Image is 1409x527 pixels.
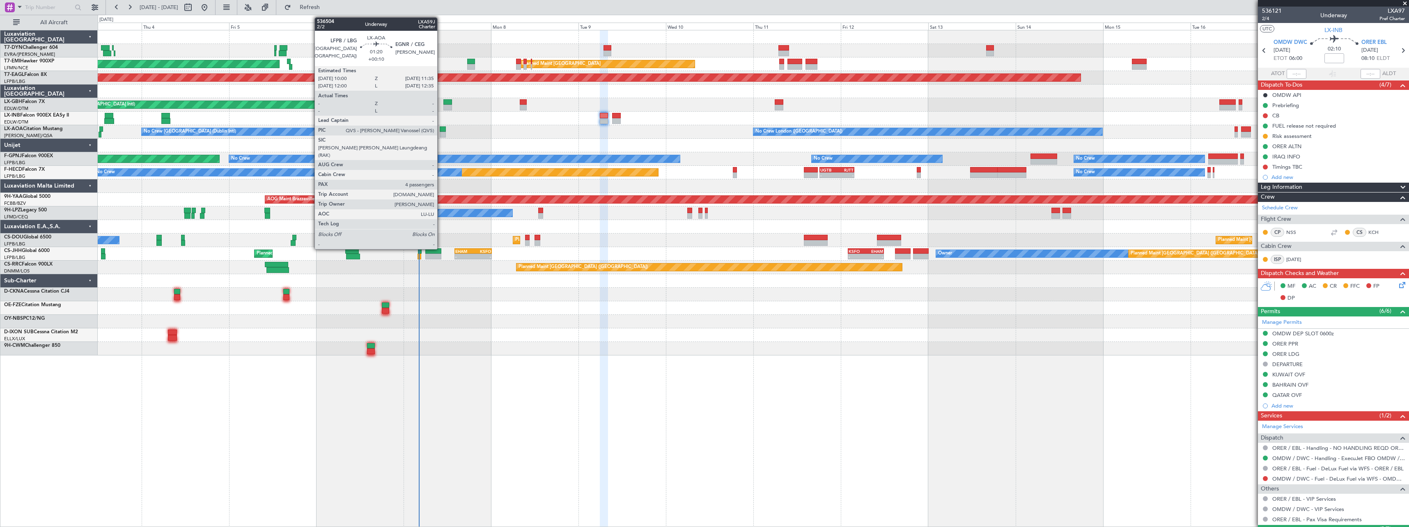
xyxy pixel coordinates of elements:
span: ETOT [1274,55,1287,63]
div: ORER ALTN [1272,143,1301,150]
span: LX-GBH [4,99,22,104]
div: Planned Maint [GEOGRAPHIC_DATA] ([GEOGRAPHIC_DATA]) [431,126,561,138]
span: LX-INB [1324,26,1342,34]
div: Tue 9 [578,23,666,30]
div: - [455,254,473,259]
a: T7-DYNChallenger 604 [4,45,58,50]
span: F-GPNJ [4,154,22,158]
div: Fri 12 [841,23,928,30]
div: ORER PPR [1272,340,1298,347]
span: T7-EMI [4,59,20,64]
div: FUEL release not required [1272,122,1336,129]
a: OMDW / DWC - Fuel - DeLux Fuel via WFS - OMDW / DWC [1272,475,1405,482]
div: Sat 13 [928,23,1016,30]
span: (1/2) [1379,411,1391,420]
div: Prebriefing [1272,102,1299,109]
div: Wed 3 [54,23,142,30]
div: Thu 4 [142,23,229,30]
div: No Crew [814,153,833,165]
a: LFMN/NCE [4,65,28,71]
div: OMDW DEP SLOT 0600z [1272,330,1334,337]
a: NSS [1286,229,1305,236]
div: Sat 6 [317,23,404,30]
span: ALDT [1382,70,1396,78]
a: LX-AOACitation Mustang [4,126,63,131]
a: LX-INBFalcon 900EX EASy II [4,113,69,118]
a: T7-EAGLFalcon 8X [4,72,47,77]
div: CB [1272,112,1279,119]
span: OY-NBS [4,316,23,321]
span: Pref Charter [1379,15,1405,22]
span: CS-JHH [4,248,22,253]
span: FFC [1350,282,1360,291]
a: LX-GBHFalcon 7X [4,99,45,104]
a: DNMM/LOS [4,268,30,274]
a: EVRA/[PERSON_NAME] [4,51,55,57]
a: ORER / EBL - Handling - NO HANDLING REQD ORER/EBL [1272,445,1405,451]
input: --:-- [1287,69,1306,79]
span: Leg Information [1261,183,1302,192]
a: ORER / EBL - Fuel - DeLux Fuel via WFS - ORER / EBL [1272,465,1404,472]
div: Planned Maint [GEOGRAPHIC_DATA] ([GEOGRAPHIC_DATA]) [519,261,648,273]
div: No Crew London ([GEOGRAPHIC_DATA]) [755,126,842,138]
a: CS-RRCFalcon 900LX [4,262,53,267]
span: F-HECD [4,167,22,172]
div: - [820,173,837,178]
span: Dispatch Checks and Weather [1261,269,1339,278]
div: Sun 14 [1016,23,1103,30]
span: Refresh [293,5,327,10]
span: ATOT [1271,70,1285,78]
span: CR [1330,282,1337,291]
span: Dispatch [1261,433,1283,443]
div: KUWAIT OVF [1272,371,1305,378]
a: OMDW / DWC - VIP Services [1272,506,1344,513]
span: CS-RRC [4,262,22,267]
div: EHAM [866,249,883,254]
button: All Aircraft [9,16,89,29]
span: (6/6) [1379,307,1391,315]
a: 9H-LPZLegacy 500 [4,208,47,213]
div: ISP [1271,255,1284,264]
a: KCH [1368,229,1387,236]
a: CS-DOUGlobal 6500 [4,235,51,240]
a: D-CKNACessna Citation CJ4 [4,289,69,294]
a: [PERSON_NAME]/QSA [4,133,53,139]
span: LXA97 [1379,7,1405,15]
a: OY-NBSPC12/NG [4,316,45,321]
div: [DATE] [99,16,113,23]
div: IRAQ INFO [1272,153,1300,160]
div: Underway [1320,11,1347,20]
div: Add new [1271,174,1405,181]
span: 536121 [1262,7,1282,15]
div: Owner [938,247,952,260]
div: No Crew [GEOGRAPHIC_DATA] (Dublin Intl) [144,126,236,138]
span: ELDT [1377,55,1390,63]
a: LFPB/LBG [4,254,25,261]
div: No Crew [384,207,403,219]
a: LFPB/LBG [4,78,25,85]
div: Planned Maint [GEOGRAPHIC_DATA] ([GEOGRAPHIC_DATA]) [515,234,645,246]
a: T7-EMIHawker 900XP [4,59,54,64]
div: No Crew [1076,166,1095,179]
div: Tue 16 [1191,23,1278,30]
span: Flight Crew [1261,215,1291,224]
input: Trip Number [25,1,72,14]
span: [DATE] [1274,46,1290,55]
a: Manage Permits [1262,318,1302,327]
a: ORER / EBL - VIP Services [1272,495,1336,502]
div: - [866,254,883,259]
div: Add new [1271,402,1405,409]
button: UTC [1260,25,1274,32]
div: AOG Maint Brazzaville (Maya-maya) [267,193,342,206]
div: Wed 10 [666,23,753,30]
div: RJTT [837,167,853,172]
span: 9H-CWM [4,343,25,348]
a: OMDW / DWC - Handling - ExecuJet FBO OMDW / DWC [1272,455,1405,462]
div: Planned Maint [GEOGRAPHIC_DATA] ([GEOGRAPHIC_DATA]) [1131,247,1260,260]
div: DEPARTURE [1272,361,1303,368]
span: [DATE] - [DATE] [140,4,178,11]
a: CS-JHHGlobal 6000 [4,248,50,253]
span: OMDW DWC [1274,39,1307,47]
span: Dispatch To-Dos [1261,80,1302,90]
div: Planned Maint [GEOGRAPHIC_DATA] ([GEOGRAPHIC_DATA]) [257,247,386,260]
